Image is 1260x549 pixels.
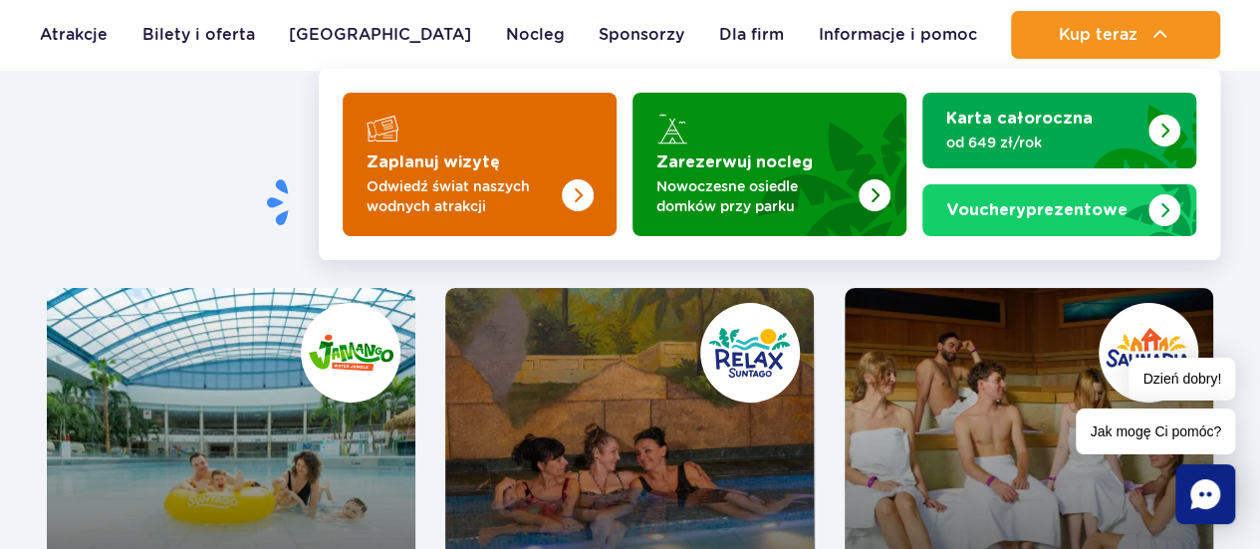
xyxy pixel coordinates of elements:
[47,176,1213,228] h1: tematyczne dla każdego
[719,11,784,59] a: Dla firm
[317,176,450,226] span: Strefy
[367,154,500,170] strong: Zaplanuj wizytę
[946,133,1140,152] p: od 649 zł/rok
[656,176,851,216] p: Nowoczesne osiedle domków przy parku
[289,11,471,59] a: [GEOGRAPHIC_DATA]
[506,11,565,59] a: Nocleg
[142,11,255,59] a: Bilety i oferta
[946,202,1026,218] span: Vouchery
[922,184,1196,236] a: Vouchery prezentowe
[632,93,906,236] a: Zarezerwuj nocleg
[1058,26,1136,44] span: Kup teraz
[367,176,561,216] p: Odwiedź świat naszych wodnych atrakcji
[1011,11,1220,59] button: Kup teraz
[343,93,617,236] a: Zaplanuj wizytę
[946,202,1128,218] strong: prezentowe
[922,93,1196,168] a: Karta całoroczna
[40,11,108,59] a: Atrakcje
[1175,464,1235,524] div: Chat
[818,11,976,59] a: Informacje i pomoc
[599,11,684,59] a: Sponsorzy
[946,111,1093,127] strong: Karta całoroczna
[1076,409,1235,454] span: Jak mogę Ci pomóc?
[1129,358,1235,401] span: Dzień dobry!
[656,154,813,170] strong: Zarezerwuj nocleg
